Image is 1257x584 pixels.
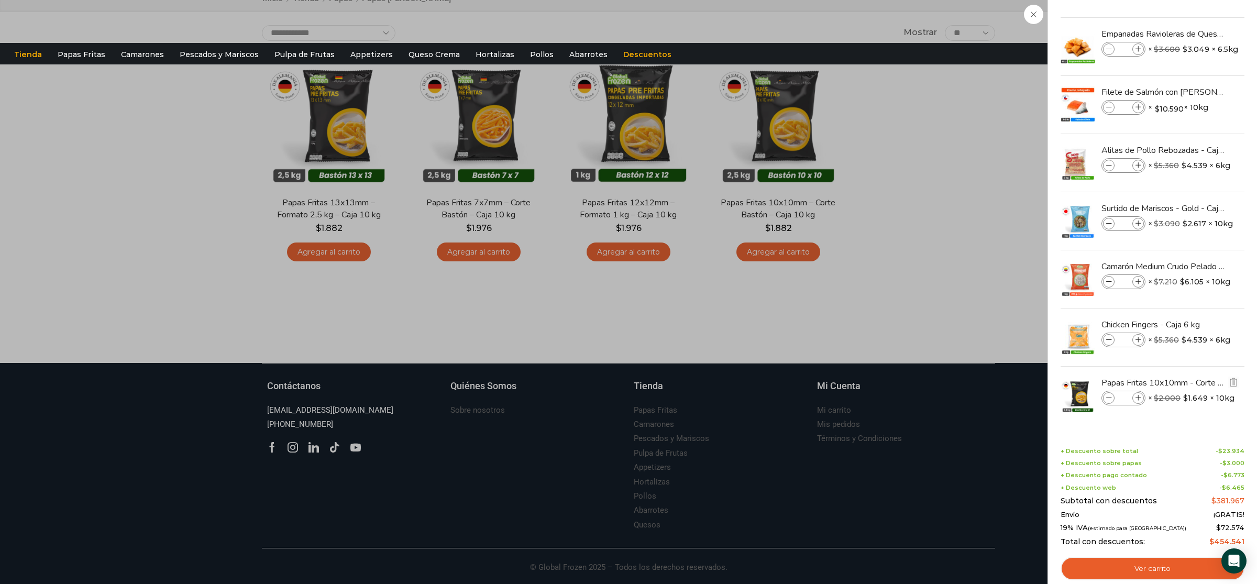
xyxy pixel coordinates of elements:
[1211,496,1244,505] bdi: 381.967
[1218,447,1244,455] bdi: 23.934
[1148,158,1230,173] span: × × 6kg
[1183,393,1208,403] bdi: 1.649
[1222,484,1226,491] span: $
[1221,472,1244,479] span: -
[1101,203,1226,214] a: Surtido de Mariscos - Gold - Caja 10 kg
[1180,277,1185,287] span: $
[1116,276,1131,288] input: Product quantity
[1182,160,1207,171] bdi: 4.539
[1148,42,1238,57] span: × × 6.5kg
[1154,393,1159,403] span: $
[1101,319,1226,330] a: Chicken Fingers - Caja 6 kg
[269,45,340,64] a: Pulpa de Frutas
[1223,471,1244,479] bdi: 6.773
[1182,160,1186,171] span: $
[1061,557,1244,581] a: Ver carrito
[618,45,677,64] a: Descuentos
[1061,511,1079,519] span: Envío
[1228,377,1239,390] a: Eliminar Papas Fritas 10x10mm - Corte Bastón - Caja 10 kg del carrito
[1154,161,1159,170] span: $
[1061,472,1147,479] span: + Descuento pago contado
[1116,43,1131,55] input: Product quantity
[1154,219,1159,228] span: $
[1222,459,1227,467] span: $
[1223,471,1228,479] span: $
[1183,218,1206,229] bdi: 2.617
[1148,333,1230,347] span: × × 6kg
[1182,335,1207,345] bdi: 4.539
[1154,219,1180,228] bdi: 3.090
[116,45,169,64] a: Camarones
[1183,218,1187,229] span: $
[403,45,465,64] a: Queso Crema
[1061,537,1145,546] span: Total con descuentos:
[1218,447,1222,455] span: $
[1061,524,1186,532] span: 19% IVA
[1222,459,1244,467] bdi: 3.000
[1155,104,1160,114] span: $
[1116,334,1131,346] input: Product quantity
[1148,274,1230,289] span: × × 10kg
[1061,497,1157,505] span: Subtotal con descuentos
[1101,377,1226,389] a: Papas Fritas 10x10mm - Corte Bastón - Caja 10 kg
[1061,448,1138,455] span: + Descuento sobre total
[1154,45,1159,54] span: $
[1101,145,1226,156] a: Alitas de Pollo Rebozadas - Caja 6 kg
[1116,160,1131,171] input: Product quantity
[564,45,613,64] a: Abarrotes
[1219,484,1244,491] span: -
[1209,537,1244,546] bdi: 454.541
[1183,44,1187,54] span: $
[1154,277,1159,287] span: $
[52,45,111,64] a: Papas Fritas
[1216,523,1221,532] span: $
[1116,218,1131,229] input: Product quantity
[1214,511,1244,519] span: ¡GRATIS!
[1220,460,1244,467] span: -
[1216,523,1244,532] span: 72.574
[1148,100,1208,115] span: × × 10kg
[1101,28,1226,40] a: Empanadas Ravioleras de Queso - Caja 288 unidades
[1148,216,1233,231] span: × × 10kg
[1209,537,1214,546] span: $
[1154,393,1181,403] bdi: 2.000
[525,45,559,64] a: Pollos
[1211,496,1216,505] span: $
[345,45,398,64] a: Appetizers
[1182,335,1186,345] span: $
[1216,448,1244,455] span: -
[1116,392,1131,404] input: Product quantity
[1180,277,1204,287] bdi: 6.105
[1116,102,1131,113] input: Product quantity
[1101,86,1226,98] a: Filete de Salmón con [PERSON_NAME], sin Grasa y sin Espinas 1-2 lb – Caja 10 Kg
[1088,525,1186,531] small: (estimado para [GEOGRAPHIC_DATA])
[9,45,47,64] a: Tienda
[1155,104,1184,114] bdi: 10.590
[1229,378,1238,387] img: Eliminar Papas Fritas 10x10mm - Corte Bastón - Caja 10 kg del carrito
[1183,44,1209,54] bdi: 3.049
[1221,548,1247,574] div: Open Intercom Messenger
[1222,484,1244,491] bdi: 6.465
[1061,460,1142,467] span: + Descuento sobre papas
[1183,393,1188,403] span: $
[1101,261,1226,272] a: Camarón Medium Crudo Pelado sin Vena - Silver - Caja 10 kg
[1154,45,1180,54] bdi: 3.600
[1061,484,1116,491] span: + Descuento web
[470,45,520,64] a: Hortalizas
[1154,335,1179,345] bdi: 5.360
[1154,277,1177,287] bdi: 7.210
[1154,335,1159,345] span: $
[174,45,264,64] a: Pescados y Mariscos
[1154,161,1179,170] bdi: 5.360
[1148,391,1234,405] span: × × 10kg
